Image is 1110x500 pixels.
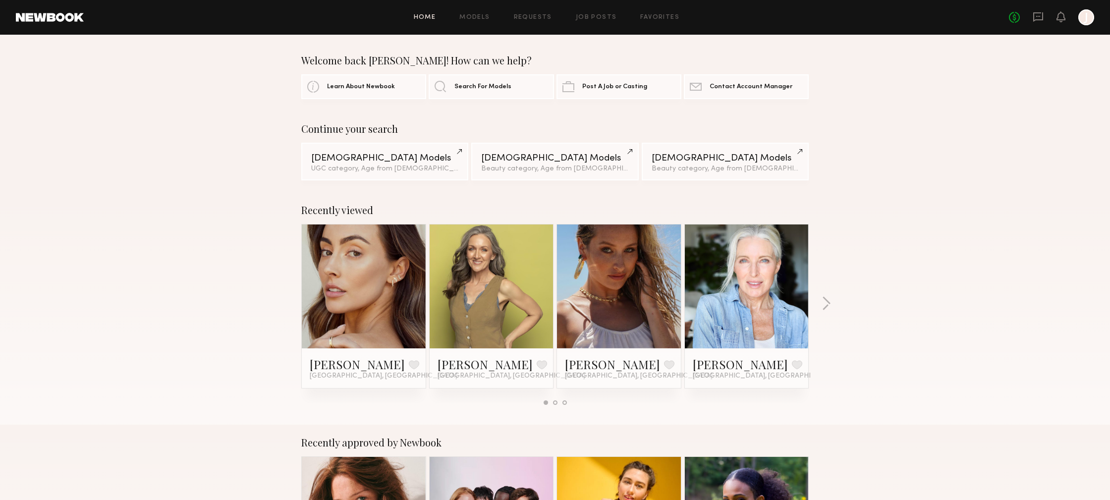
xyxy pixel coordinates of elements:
[301,204,809,216] div: Recently viewed
[693,372,840,380] span: [GEOGRAPHIC_DATA], [GEOGRAPHIC_DATA]
[1078,9,1094,25] a: J
[310,356,405,372] a: [PERSON_NAME]
[301,55,809,66] div: Welcome back [PERSON_NAME]! How can we help?
[311,166,458,172] div: UGC category, Age from [DEMOGRAPHIC_DATA].
[301,74,426,99] a: Learn About Newbook
[582,84,647,90] span: Post A Job or Casting
[576,14,617,21] a: Job Posts
[301,143,468,180] a: [DEMOGRAPHIC_DATA] ModelsUGC category, Age from [DEMOGRAPHIC_DATA].
[327,84,395,90] span: Learn About Newbook
[301,123,809,135] div: Continue your search
[640,14,679,21] a: Favorites
[471,143,638,180] a: [DEMOGRAPHIC_DATA] ModelsBeauty category, Age from [DEMOGRAPHIC_DATA].
[481,154,628,163] div: [DEMOGRAPHIC_DATA] Models
[565,356,660,372] a: [PERSON_NAME]
[301,437,809,448] div: Recently approved by Newbook
[652,154,799,163] div: [DEMOGRAPHIC_DATA] Models
[652,166,799,172] div: Beauty category, Age from [DEMOGRAPHIC_DATA].
[429,74,554,99] a: Search For Models
[454,84,511,90] span: Search For Models
[438,356,533,372] a: [PERSON_NAME]
[438,372,585,380] span: [GEOGRAPHIC_DATA], [GEOGRAPHIC_DATA]
[481,166,628,172] div: Beauty category, Age from [DEMOGRAPHIC_DATA].
[310,372,457,380] span: [GEOGRAPHIC_DATA], [GEOGRAPHIC_DATA]
[642,143,809,180] a: [DEMOGRAPHIC_DATA] ModelsBeauty category, Age from [DEMOGRAPHIC_DATA].
[459,14,490,21] a: Models
[565,372,713,380] span: [GEOGRAPHIC_DATA], [GEOGRAPHIC_DATA]
[311,154,458,163] div: [DEMOGRAPHIC_DATA] Models
[693,356,788,372] a: [PERSON_NAME]
[556,74,681,99] a: Post A Job or Casting
[514,14,552,21] a: Requests
[684,74,809,99] a: Contact Account Manager
[710,84,792,90] span: Contact Account Manager
[414,14,436,21] a: Home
